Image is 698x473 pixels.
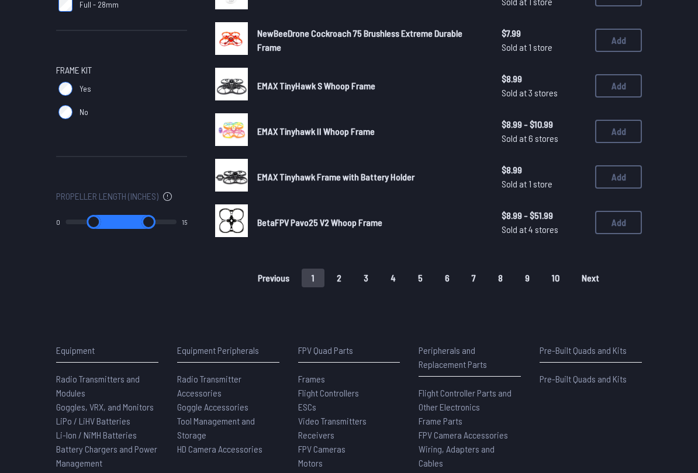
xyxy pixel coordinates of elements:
span: Battery Chargers and Power Management [56,443,157,468]
span: ESCs [298,401,316,412]
span: Yes [80,83,91,95]
span: Next [582,273,599,283]
a: Goggle Accessories [177,400,279,414]
a: Radio Transmitter Accessories [177,372,279,400]
button: 3 [354,269,378,287]
output: 0 [56,217,60,227]
a: Receivers [298,428,400,442]
button: Add [595,74,642,98]
span: Frame Kit [56,63,92,77]
span: Sold at 1 store [502,40,586,54]
p: Equipment Peripherals [177,343,279,357]
span: No [80,106,88,118]
span: Motors [298,457,323,468]
img: image [215,204,248,237]
span: Radio Transmitters and Modules [56,373,140,398]
a: Battery Chargers and Power Management [56,442,158,470]
span: Pre-Built Quads and Kits [540,373,627,384]
p: Peripherals and Replacement Parts [419,343,521,371]
a: image [215,22,248,58]
input: Yes [58,82,72,96]
a: EMAX Tinyhawk II Whoop Frame [257,124,483,138]
a: FPV Camera Accessories [419,428,521,442]
a: image [215,204,248,241]
span: Li-Ion / NiMH Batteries [56,429,137,440]
a: Wiring, Adapters and Cables [419,442,521,470]
img: image [215,22,248,55]
a: EMAX Tinyhawk Frame with Battery Holder [257,170,483,184]
span: $8.99 [502,163,586,177]
span: Flight Controller Parts and Other Electronics [419,387,512,412]
p: Equipment [56,343,158,357]
button: 10 [542,269,569,287]
button: 9 [515,269,540,287]
span: Sold at 3 stores [502,86,586,100]
button: 8 [488,269,513,287]
span: $8.99 [502,72,586,86]
input: No [58,105,72,119]
a: Frames [298,372,400,386]
button: 5 [408,269,433,287]
button: 2 [327,269,351,287]
span: Sold at 4 stores [502,222,586,236]
button: 7 [462,269,486,287]
a: Li-Ion / NiMH Batteries [56,428,158,442]
span: BetaFPV Pavo25 V2 Whoop Frame [257,217,382,228]
button: Next [572,269,609,287]
img: image [215,159,248,192]
span: Sold at 1 store [502,177,586,191]
span: HD Camera Accessories [177,443,262,454]
span: Goggles, VRX, and Monitors [56,401,154,412]
a: BetaFPV Pavo25 V2 Whoop Frame [257,215,483,229]
span: NewBeeDrone Cockroach 75 Brushless Extreme Durable Frame [257,27,462,53]
a: HD Camera Accessories [177,442,279,456]
span: Sold at 6 stores [502,131,586,145]
span: Receivers [298,429,334,440]
span: FPV Camera Accessories [419,429,508,440]
p: FPV Quad Parts [298,343,400,357]
a: LiPo / LiHV Batteries [56,414,158,428]
button: 1 [302,269,324,287]
span: Frames [298,373,325,384]
button: Add [595,29,642,52]
button: Add [595,211,642,234]
span: EMAX Tinyhawk II Whoop Frame [257,126,375,137]
a: Flight Controllers [298,386,400,400]
a: Flight Controller Parts and Other Electronics [419,386,521,414]
output: 15 [182,217,187,227]
p: Pre-Built Quads and Kits [540,343,642,357]
img: image [215,68,248,100]
a: NewBeeDrone Cockroach 75 Brushless Extreme Durable Frame [257,26,483,54]
a: Pre-Built Quads and Kits [540,372,642,386]
a: image [215,159,248,195]
button: Add [595,165,642,189]
span: Goggle Accessories [177,401,248,412]
span: Radio Transmitter Accessories [177,373,241,398]
a: ESCs [298,400,400,414]
button: 6 [435,269,459,287]
span: Video Transmitters [298,415,367,426]
button: 4 [381,269,406,287]
span: Tool Management and Storage [177,415,255,440]
a: Tool Management and Storage [177,414,279,442]
span: EMAX Tinyhawk Frame with Battery Holder [257,171,414,182]
a: Frame Parts [419,414,521,428]
span: Frame Parts [419,415,462,426]
span: $8.99 - $51.99 [502,208,586,222]
span: Propeller Length (Inches) [56,189,158,203]
a: EMAX TinyHawk S Whoop Frame [257,79,483,93]
span: Flight Controllers [298,387,359,398]
a: image [215,68,248,104]
span: Wiring, Adapters and Cables [419,443,495,468]
img: image [215,113,248,146]
span: $8.99 - $10.99 [502,117,586,131]
span: $7.99 [502,26,586,40]
span: LiPo / LiHV Batteries [56,415,130,426]
span: EMAX TinyHawk S Whoop Frame [257,80,375,91]
a: Motors [298,456,400,470]
a: Video Transmitters [298,414,400,428]
a: Goggles, VRX, and Monitors [56,400,158,414]
button: Add [595,120,642,143]
a: image [215,113,248,149]
a: FPV Cameras [298,442,400,456]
